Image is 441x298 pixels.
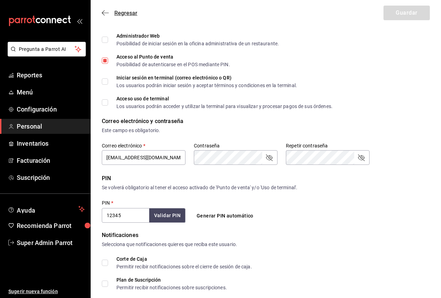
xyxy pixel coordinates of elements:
span: Super Admin Parrot [17,238,85,247]
div: PIN [102,174,430,183]
label: PIN [102,200,113,205]
div: Selecciona que notificaciones quieres que reciba este usuario. [102,241,430,248]
div: Los usuarios podrán iniciar sesión y aceptar términos y condiciones en la terminal. [116,83,297,88]
div: Plan de Suscripción [116,277,227,282]
span: Ayuda [17,205,76,213]
span: Configuración [17,105,85,114]
input: ejemplo@gmail.com [102,150,185,165]
button: Generar PIN automático [194,209,256,222]
button: passwordField [265,153,273,162]
div: Permitir recibir notificaciones sobre el cierre de sesión de caja. [116,264,252,269]
div: Iniciar sesión en terminal (correo electrónico o QR) [116,75,297,80]
label: Correo electrónico [102,143,185,148]
span: Personal [17,122,85,131]
span: Regresar [114,10,137,16]
button: open_drawer_menu [77,18,82,24]
span: Pregunta a Parrot AI [19,46,75,53]
span: Inventarios [17,139,85,148]
button: Regresar [102,10,137,16]
div: Acceso al Punto de venta [116,54,230,59]
span: Menú [17,87,85,97]
div: Acceso uso de terminal [116,96,333,101]
a: Pregunta a Parrot AI [5,51,86,58]
span: Suscripción [17,173,85,182]
span: Recomienda Parrot [17,221,85,230]
span: Reportes [17,70,85,80]
button: Validar PIN [149,208,185,223]
button: Pregunta a Parrot AI [8,42,86,56]
span: Sugerir nueva función [8,288,85,295]
label: Contraseña [194,143,277,148]
div: Posibilidad de iniciar sesión en la oficina administrativa de un restaurante. [116,41,279,46]
div: Se volverá obligatorio al tener el acceso activado de 'Punto de venta' y/o 'Uso de terminal'. [102,184,430,191]
div: Los usuarios podrán acceder y utilizar la terminal para visualizar y procesar pagos de sus órdenes. [116,104,333,109]
label: Repetir contraseña [286,143,370,148]
span: Facturación [17,156,85,165]
div: Permitir recibir notificaciones sobre suscripciones. [116,285,227,290]
div: Corte de Caja [116,257,252,261]
div: Posibilidad de autenticarse en el POS mediante PIN. [116,62,230,67]
div: Correo electrónico y contraseña [102,117,430,125]
button: passwordField [357,153,365,162]
div: Administrador Web [116,33,279,38]
div: Este campo es obligatorio. [102,127,430,134]
input: 3 a 6 dígitos [102,208,149,223]
div: Notificaciones [102,231,430,239]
